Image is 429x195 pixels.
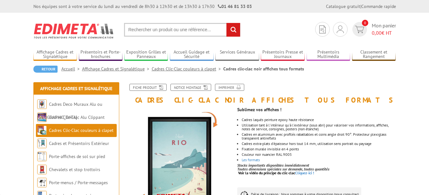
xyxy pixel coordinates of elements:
a: Chevalets et stop trottoirs [49,167,100,172]
a: Cadres Clic-Clac Alu Clippant [49,114,105,120]
div: Nos équipes sont à votre service du lundi au vendredi de 8h30 à 12h30 et de 13h30 à 17h30 [33,3,252,10]
a: Classement et Rangement [352,49,396,60]
a: Cadres et Présentoirs Extérieur [49,141,109,146]
em: Toutes dimensions spéciales sur demande, toutes quantités [237,167,329,171]
a: Accueil [61,66,82,72]
a: Affichage Cadres et Signalétique [82,66,152,72]
a: Commande rapide [361,4,396,9]
li: Couleur noir nuancier RAL 9005 [242,153,396,156]
strong: 01 46 81 33 03 [218,4,252,9]
em: Stocks importants disponibles immédiatement [237,163,309,168]
img: devis rapide [337,25,344,33]
a: Présentoirs et Porte-brochures [79,49,123,60]
a: Fiche produit [129,84,167,91]
span: 0 [362,20,368,26]
li: Cadres extra-plats d'épaisseur hors tout 14 mm, utilisation sens portrait ou paysage [242,142,396,146]
li: Cadres laqués peinture epoxy haute résistance [242,118,396,122]
a: Catalogue gratuit [326,4,360,9]
a: Affichage Cadres et Signalétique [40,86,112,91]
a: Les formats [242,157,260,162]
a: Imprimer [215,84,244,91]
p: Sublimez vos affiches ! [237,108,396,112]
span: € HT [372,29,396,37]
img: Porte-affiches de sol sur pied [37,152,47,161]
input: Rechercher un produit ou une référence... [124,23,240,37]
a: Présentoirs Multimédia [307,49,350,60]
li: Cadres en aluminium avec profilés rabattables et coins angle droit 90°. Protecteur plexiglass tra... [242,133,396,140]
img: Cadres Deco Muraux Alu ou Bois [37,99,47,109]
a: Porte-affiches de sol sur pied [49,154,105,159]
input: rechercher [226,23,240,37]
img: Edimeta [33,19,114,43]
img: devis rapide [355,26,364,33]
span: Mon panier [372,22,396,37]
li: Utilisation tant à l'intérieur qu'à l'extérieur (sous abri) pour valoriser vos informations, affi... [242,123,396,131]
a: Voir la vidéo du principe du clic-clacCliquez-ici ! [238,170,314,175]
img: Cadres Clic-Clac couleurs à clapet [37,126,47,135]
a: Cadres Clic-Clac couleurs à clapet [152,66,223,72]
img: Porte-menus / Porte-messages [37,178,47,187]
a: Notice Montage [170,84,211,91]
a: Cadres Deco Muraux Alu ou [GEOGRAPHIC_DATA] [37,101,102,120]
div: | [326,3,396,10]
span: 0,00 [372,30,382,36]
a: Affichage Cadres et Signalétique [33,49,77,60]
a: Services Généraux [215,49,259,60]
a: Retour [33,66,58,73]
img: Cadres et Présentoirs Extérieur [37,139,47,148]
li: Cadres clic-clac noir affiches tous formats [223,66,304,72]
a: Accueil Guidage et Sécurité [170,49,214,60]
li: Fixation murale invisible en 4 points [242,147,396,151]
a: Cadres Clic-Clac couleurs à clapet [49,127,114,133]
span: Voir la vidéo du principe du clic-clac [238,170,295,175]
a: Exposition Grilles et Panneaux [124,49,168,60]
a: Présentoirs Presse et Journaux [261,49,305,60]
a: Porte-menus / Porte-messages [49,180,108,185]
img: Chevalets et stop trottoirs [37,165,47,174]
img: devis rapide [319,25,326,33]
a: devis rapide 0 Mon panier 0,00€ HT [351,22,396,37]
